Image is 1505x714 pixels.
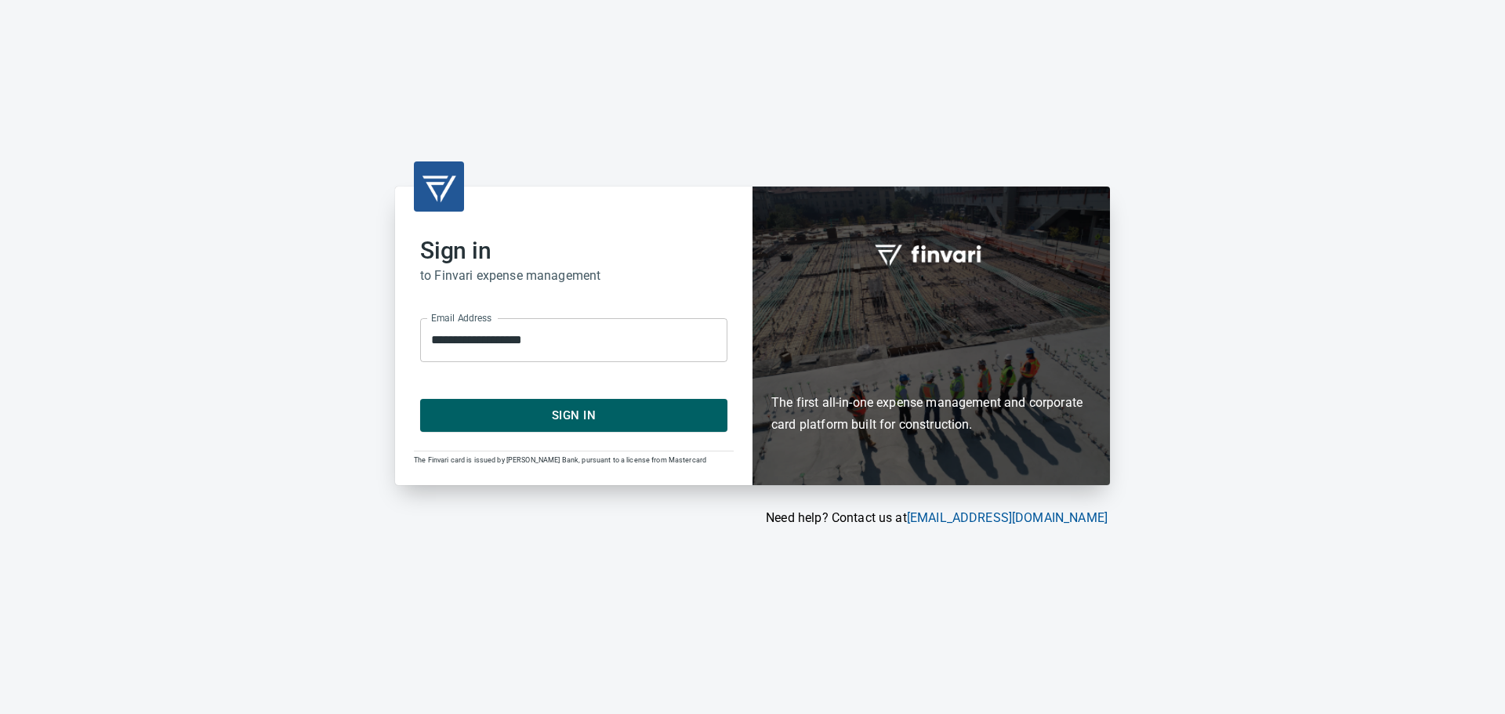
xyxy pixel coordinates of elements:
h6: The first all-in-one expense management and corporate card platform built for construction. [771,302,1091,437]
span: The Finvari card is issued by [PERSON_NAME] Bank, pursuant to a license from Mastercard [414,456,706,464]
button: Sign In [420,399,727,432]
img: transparent_logo.png [420,168,458,205]
h6: to Finvari expense management [420,265,727,287]
span: Sign In [437,405,710,426]
a: [EMAIL_ADDRESS][DOMAIN_NAME] [907,510,1108,525]
p: Need help? Contact us at [395,509,1108,527]
img: fullword_logo_white.png [872,236,990,272]
div: Finvari [752,187,1110,485]
h2: Sign in [420,237,727,265]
